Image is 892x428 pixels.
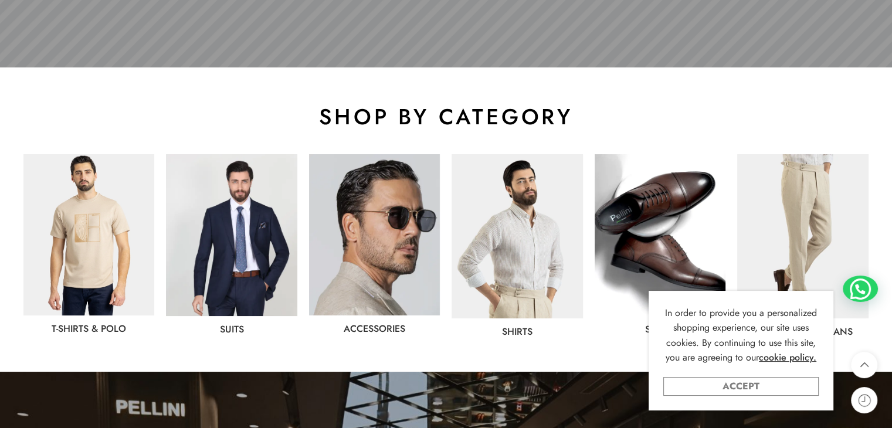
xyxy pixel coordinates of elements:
[220,322,244,336] a: Suits
[645,322,676,336] a: shoes
[23,103,869,131] h2: shop by category
[502,325,533,338] a: Shirts
[759,350,816,365] a: cookie policy.
[52,322,126,335] a: T-Shirts & Polo
[665,306,817,365] span: In order to provide you a personalized shopping experience, our site uses cookies. By continuing ...
[663,377,819,396] a: Accept
[344,322,405,335] a: Accessories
